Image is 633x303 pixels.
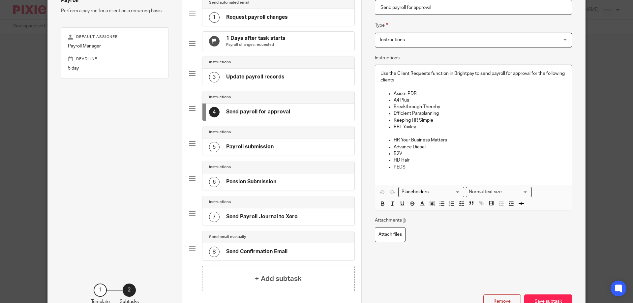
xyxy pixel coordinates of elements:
label: Attach files [375,227,406,242]
p: Attachments [375,217,407,224]
h4: Instructions [209,95,231,100]
h4: 1 Days after task starts [226,35,286,42]
h4: + Add subtask [255,274,302,284]
h4: Instructions [209,199,231,205]
h4: Request payroll changes [226,14,288,21]
p: Default assignee [68,34,162,40]
p: Breakthrough Thereby [394,104,566,110]
p: A4 Plus [394,97,566,104]
p: Efficient Paraplanning [394,110,566,117]
p: 5 day [68,65,162,72]
p: Payroll changes requested [226,42,286,47]
p: PEDS [394,164,566,170]
p: Perform a pay run for a client on a recurring basis. [61,8,169,14]
span: Normal text size [467,189,503,196]
div: 7 [209,212,220,222]
h4: Payroll submission [226,143,274,150]
div: 5 [209,142,220,152]
div: Search for option [398,187,464,197]
h4: Pension Submission [226,178,276,185]
div: Search for option [466,187,532,197]
label: Type [375,21,388,29]
p: Use the Client Requests function in Brightpay to send payroll for approval for the following clients [380,70,566,84]
p: Payroll Manager [68,43,162,49]
span: Instructions [380,38,405,42]
h4: Send Confirmation Email [226,248,287,255]
p: Keeping HR Simple [394,117,566,124]
h4: Send email manually [209,234,246,240]
div: 3 [209,72,220,82]
div: Placeholders [398,187,464,197]
p: Deadline [68,56,162,62]
div: 2 [123,284,136,297]
p: RBL Yaxley [394,124,566,130]
div: 4 [209,107,220,117]
h4: Instructions [209,165,231,170]
h4: Instructions [209,60,231,65]
div: 1 [94,284,107,297]
p: Advance Diesel [394,144,566,150]
p: Axiom PDR [394,90,566,97]
h4: Send payroll for approval [226,108,290,115]
div: 6 [209,177,220,187]
p: HR Your Business Matters [394,137,566,143]
div: 1 [209,12,220,23]
input: Search for option [399,189,460,196]
h4: Instructions [209,130,231,135]
h4: Update payroll records [226,74,285,80]
input: Search for option [504,189,528,196]
label: Instructions [375,55,400,61]
p: HD Hair [394,157,566,164]
div: 8 [209,247,220,257]
div: Text styles [466,187,532,197]
p: B2V [394,150,566,157]
h4: Send Payroll Journal to Xero [226,213,298,220]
